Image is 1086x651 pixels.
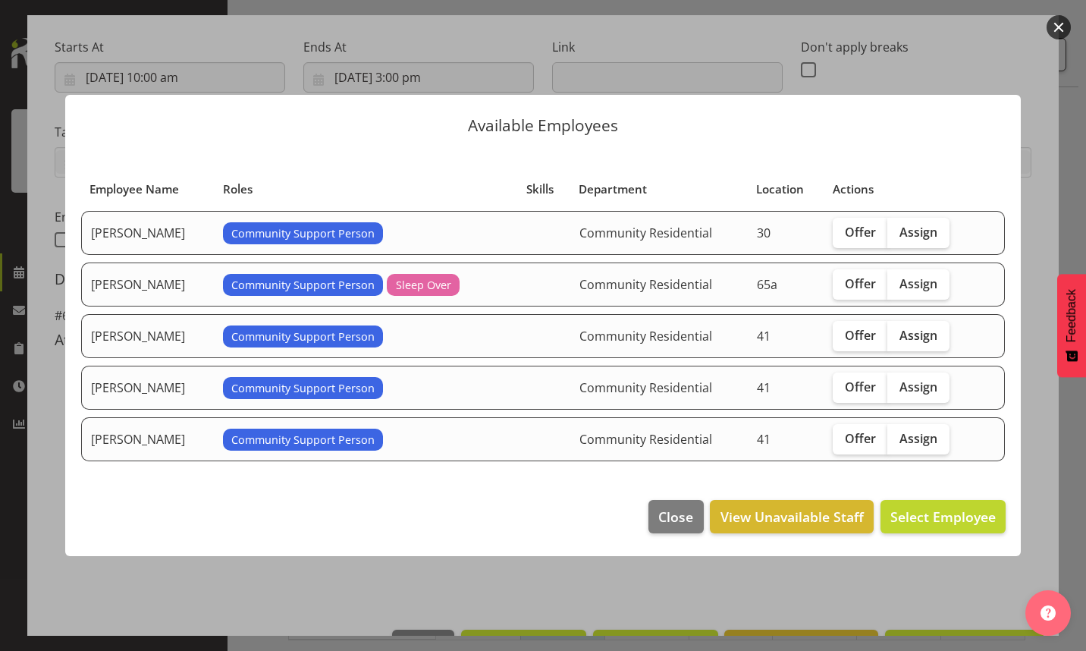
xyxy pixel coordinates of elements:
[81,314,214,358] td: [PERSON_NAME]
[880,500,1006,533] button: Select Employee
[1040,605,1056,621] img: help-xxl-2.png
[1057,274,1086,377] button: Feedback - Show survey
[81,211,214,255] td: [PERSON_NAME]
[757,276,777,293] span: 65a
[81,263,214,307] td: [PERSON_NAME]
[899,379,937,395] span: Assign
[845,379,876,395] span: Offer
[833,181,874,198] span: Actions
[396,277,451,294] span: Sleep Over
[845,431,876,446] span: Offer
[899,328,937,343] span: Assign
[579,328,712,344] span: Community Residential
[231,277,375,294] span: Community Support Person
[845,276,876,291] span: Offer
[648,500,703,533] button: Close
[899,225,937,240] span: Assign
[579,181,647,198] span: Department
[231,225,375,242] span: Community Support Person
[899,276,937,291] span: Assign
[231,329,375,345] span: Community Support Person
[579,276,712,293] span: Community Residential
[757,328,771,344] span: 41
[720,507,864,527] span: View Unavailable Staff
[757,225,771,241] span: 30
[756,181,804,198] span: Location
[890,508,996,526] span: Select Employee
[81,366,214,410] td: [PERSON_NAME]
[223,181,253,198] span: Roles
[1065,289,1078,342] span: Feedback
[579,431,712,448] span: Community Residential
[757,379,771,396] span: 41
[579,225,712,241] span: Community Residential
[710,500,873,533] button: View Unavailable Staff
[231,380,375,397] span: Community Support Person
[899,431,937,446] span: Assign
[81,417,214,461] td: [PERSON_NAME]
[845,225,876,240] span: Offer
[757,431,771,448] span: 41
[231,432,375,448] span: Community Support Person
[845,328,876,343] span: Offer
[526,181,554,198] span: Skills
[658,507,693,527] span: Close
[579,379,712,396] span: Community Residential
[80,118,1006,134] p: Available Employees
[89,181,179,198] span: Employee Name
